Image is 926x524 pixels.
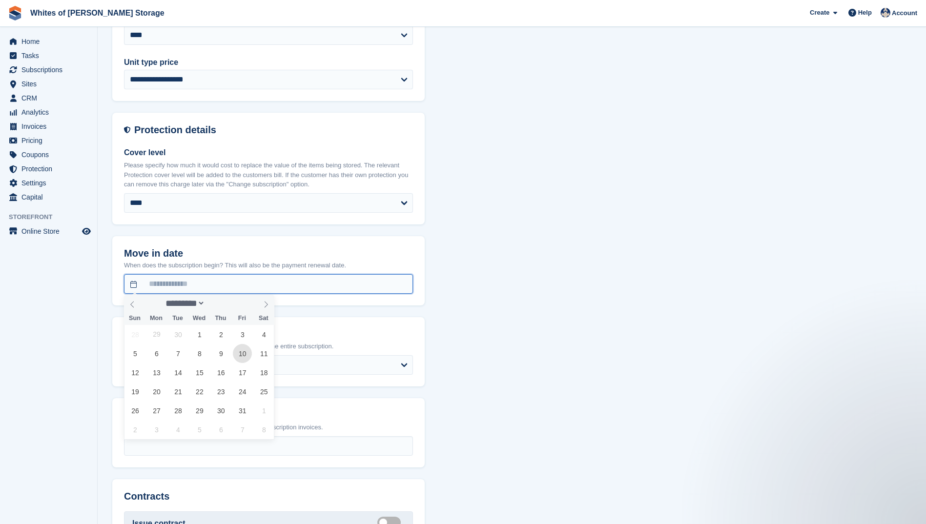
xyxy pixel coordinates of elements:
p: When does the subscription begin? This will also be the payment renewal date. [124,261,413,270]
span: October 6, 2025 [147,344,166,363]
h2: Contracts [124,491,413,502]
span: Account [892,8,917,18]
span: October 21, 2025 [168,382,187,401]
span: October 16, 2025 [211,363,230,382]
span: Wed [188,315,210,322]
span: Thu [210,315,231,322]
a: menu [5,105,92,119]
a: menu [5,77,92,91]
span: October 9, 2025 [211,344,230,363]
span: October 8, 2025 [190,344,209,363]
span: October 11, 2025 [254,344,273,363]
span: September 28, 2025 [125,325,144,344]
a: menu [5,162,92,176]
select: Month [163,298,206,308]
span: Create [810,8,829,18]
span: October 2, 2025 [211,325,230,344]
span: November 3, 2025 [147,420,166,439]
span: Tasks [21,49,80,62]
a: menu [5,35,92,48]
span: October 23, 2025 [211,382,230,401]
span: October 4, 2025 [254,325,273,344]
span: October 29, 2025 [190,401,209,420]
span: October 30, 2025 [211,401,230,420]
a: menu [5,49,92,62]
span: Analytics [21,105,80,119]
span: November 5, 2025 [190,420,209,439]
h2: Protection details [134,124,413,136]
span: October 20, 2025 [147,382,166,401]
span: Storefront [9,212,97,222]
label: Create integrated contract [377,522,405,523]
span: October 19, 2025 [125,382,144,401]
img: stora-icon-8386f47178a22dfd0bd8f6a31ec36ba5ce8667c1dd55bd0f319d3a0aa187defe.svg [8,6,22,20]
span: Pricing [21,134,80,147]
span: October 25, 2025 [254,382,273,401]
span: Subscriptions [21,63,80,77]
p: Please specify how much it would cost to replace the value of the items being stored. The relevan... [124,161,413,189]
span: October 28, 2025 [168,401,187,420]
span: October 31, 2025 [233,401,252,420]
span: Settings [21,176,80,190]
span: October 27, 2025 [147,401,166,420]
label: Cover level [124,147,413,159]
span: Sun [124,315,145,322]
span: October 14, 2025 [168,363,187,382]
a: menu [5,148,92,161]
span: November 8, 2025 [254,420,273,439]
a: menu [5,190,92,204]
span: October 22, 2025 [190,382,209,401]
span: October 15, 2025 [190,363,209,382]
span: Online Store [21,224,80,238]
a: menu [5,63,92,77]
a: menu [5,176,92,190]
a: Preview store [81,225,92,237]
span: Help [858,8,872,18]
input: Year [205,298,236,308]
label: Unit type price [124,57,413,68]
span: Mon [145,315,167,322]
span: Capital [21,190,80,204]
span: October 18, 2025 [254,363,273,382]
span: Invoices [21,120,80,133]
span: Sat [253,315,274,322]
span: Home [21,35,80,48]
a: menu [5,91,92,105]
span: October 13, 2025 [147,363,166,382]
span: September 30, 2025 [168,325,187,344]
span: November 4, 2025 [168,420,187,439]
span: October 3, 2025 [233,325,252,344]
a: menu [5,224,92,238]
span: November 6, 2025 [211,420,230,439]
span: November 7, 2025 [233,420,252,439]
span: Sites [21,77,80,91]
span: Coupons [21,148,80,161]
a: Whites of [PERSON_NAME] Storage [26,5,168,21]
span: October 10, 2025 [233,344,252,363]
span: October 5, 2025 [125,344,144,363]
h2: Move in date [124,248,413,259]
span: November 2, 2025 [125,420,144,439]
span: Protection [21,162,80,176]
a: menu [5,120,92,133]
a: menu [5,134,92,147]
span: October 26, 2025 [125,401,144,420]
img: Wendy [881,8,890,18]
span: September 29, 2025 [147,325,166,344]
span: October 12, 2025 [125,363,144,382]
span: CRM [21,91,80,105]
span: October 1, 2025 [190,325,209,344]
span: October 24, 2025 [233,382,252,401]
span: November 1, 2025 [254,401,273,420]
img: insurance-details-icon-731ffda60807649b61249b889ba3c5e2b5c27d34e2e1fb37a309f0fde93ff34a.svg [124,124,130,136]
span: October 7, 2025 [168,344,187,363]
span: October 17, 2025 [233,363,252,382]
span: Tue [167,315,188,322]
span: Fri [231,315,253,322]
